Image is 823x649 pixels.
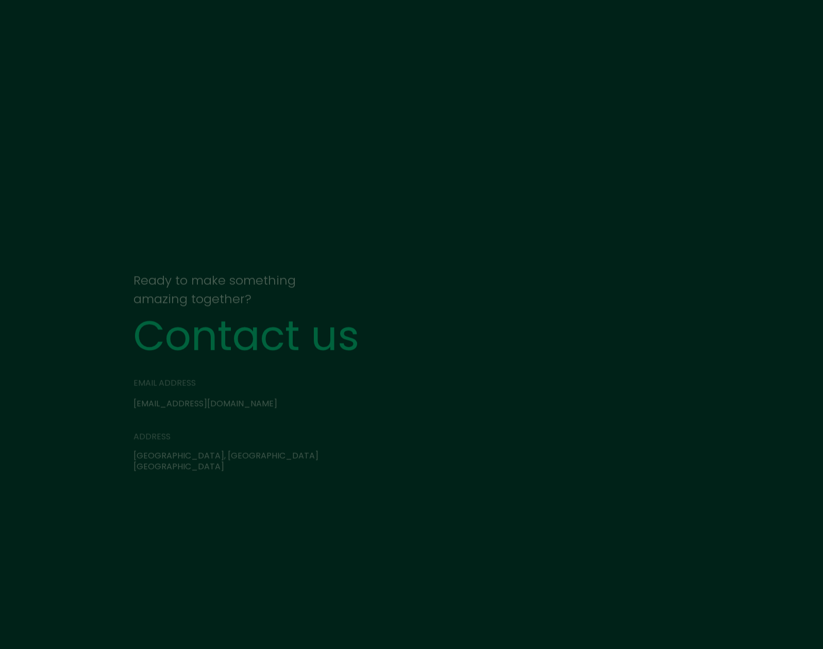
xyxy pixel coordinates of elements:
div: address [133,430,428,443]
div: [GEOGRAPHIC_DATA], [GEOGRAPHIC_DATA] [133,451,428,462]
div: Contact us [133,315,428,356]
div: Ready to make something amazing together? [133,271,428,309]
div: email address [133,377,277,390]
div: [GEOGRAPHIC_DATA] [133,462,428,473]
a: [EMAIL_ADDRESS][DOMAIN_NAME] [133,398,277,410]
